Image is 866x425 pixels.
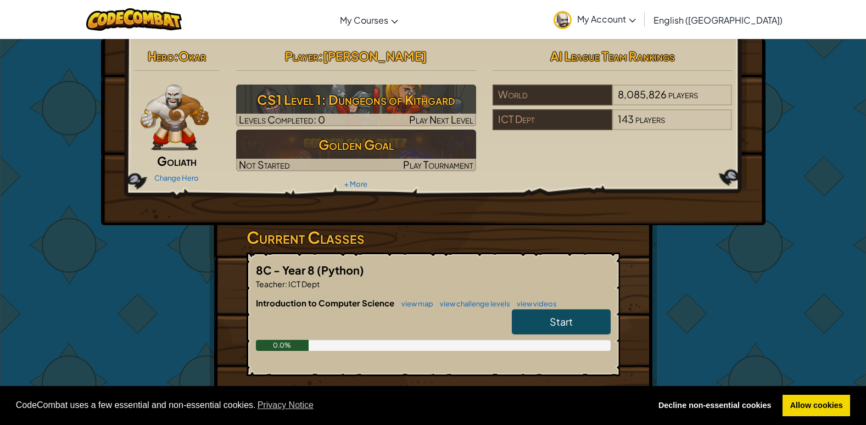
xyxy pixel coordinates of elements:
[635,113,665,125] span: players
[648,5,788,35] a: English ([GEOGRAPHIC_DATA])
[493,109,612,130] div: ICT Dept
[323,48,427,64] span: [PERSON_NAME]
[148,48,174,64] span: Hero
[236,130,476,171] a: Golden GoalNot StartedPlay Tournament
[287,279,320,289] span: ICT Dept
[396,299,433,308] a: view map
[239,158,290,171] span: Not Started
[247,225,620,250] h3: Current Classes
[256,397,316,413] a: learn more about cookies
[256,263,317,277] span: 8C - Year 8
[256,298,396,308] span: Introduction to Computer Science
[409,113,473,126] span: Play Next Level
[86,8,182,31] img: CodeCombat logo
[157,153,197,169] span: Goliath
[236,85,476,126] a: Play Next Level
[653,14,783,26] span: English ([GEOGRAPHIC_DATA])
[548,2,641,37] a: My Account
[340,14,388,26] span: My Courses
[577,13,636,25] span: My Account
[154,174,199,182] a: Change Hero
[668,88,698,100] span: players
[236,130,476,171] img: Golden Goal
[403,158,473,171] span: Play Tournament
[236,87,476,112] h3: CS1 Level 1: Dungeons of Kithgard
[256,279,285,289] span: Teacher
[236,85,476,126] img: CS1 Level 1: Dungeons of Kithgard
[256,340,309,351] div: 0.0%
[319,48,323,64] span: :
[334,5,404,35] a: My Courses
[434,299,510,308] a: view challenge levels
[511,299,557,308] a: view videos
[493,95,733,108] a: World8,085,826players
[493,85,612,105] div: World
[554,11,572,29] img: avatar
[236,132,476,157] h3: Golden Goal
[550,48,675,64] span: AI League Team Rankings
[317,263,364,277] span: (Python)
[651,395,779,417] a: deny cookies
[344,180,367,188] a: + More
[285,48,319,64] span: Player
[239,113,325,126] span: Levels Completed: 0
[550,315,573,328] span: Start
[16,397,642,413] span: CodeCombat uses a few essential and non-essential cookies.
[618,88,667,100] span: 8,085,826
[618,113,634,125] span: 143
[783,395,850,417] a: allow cookies
[178,48,206,64] span: Okar
[141,85,209,150] img: goliath-pose.png
[285,279,287,289] span: :
[493,120,733,132] a: ICT Dept143players
[174,48,178,64] span: :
